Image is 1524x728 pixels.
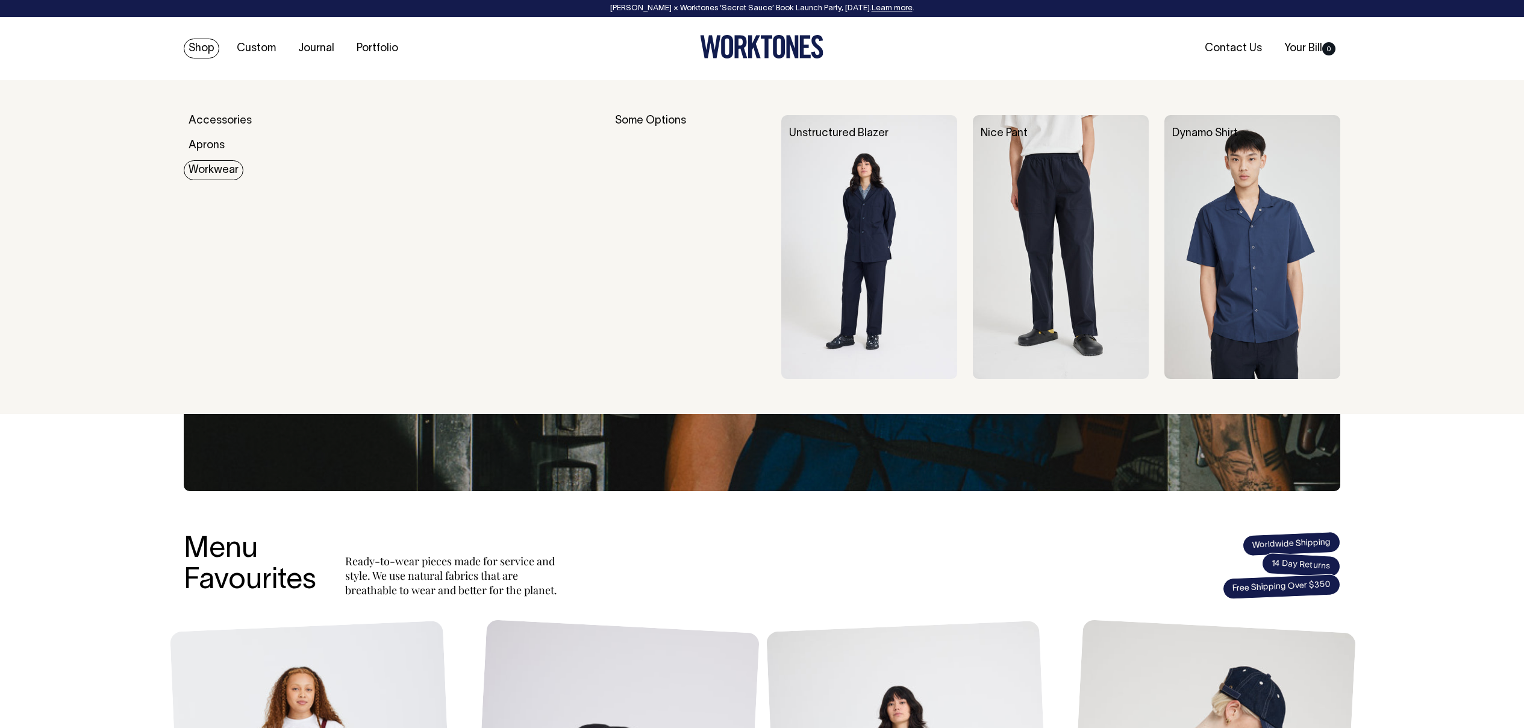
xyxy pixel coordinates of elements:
a: Dynamo Shirt [1172,128,1238,139]
a: Journal [293,39,339,58]
a: Learn more [872,5,913,12]
span: 14 Day Returns [1261,553,1341,578]
h3: Menu Favourites [184,534,316,598]
a: Nice Pant [981,128,1028,139]
div: Some Options [615,115,766,379]
span: Worldwide Shipping [1242,532,1340,557]
p: Ready-to-wear pieces made for service and style. We use natural fabrics that are breathable to we... [345,554,562,597]
a: Unstructured Blazer [789,128,888,139]
img: Dynamo Shirt [1164,115,1340,379]
a: Workwear [184,160,243,180]
a: Contact Us [1200,39,1267,58]
a: Portfolio [352,39,403,58]
a: Accessories [184,111,257,131]
img: Unstructured Blazer [781,115,957,379]
a: Your Bill0 [1279,39,1340,58]
div: [PERSON_NAME] × Worktones ‘Secret Sauce’ Book Launch Party, [DATE]. . [12,4,1512,13]
span: Free Shipping Over $350 [1222,574,1340,600]
a: Custom [232,39,281,58]
span: 0 [1322,42,1335,55]
img: Nice Pant [973,115,1149,379]
a: Shop [184,39,219,58]
a: Aprons [184,136,230,155]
